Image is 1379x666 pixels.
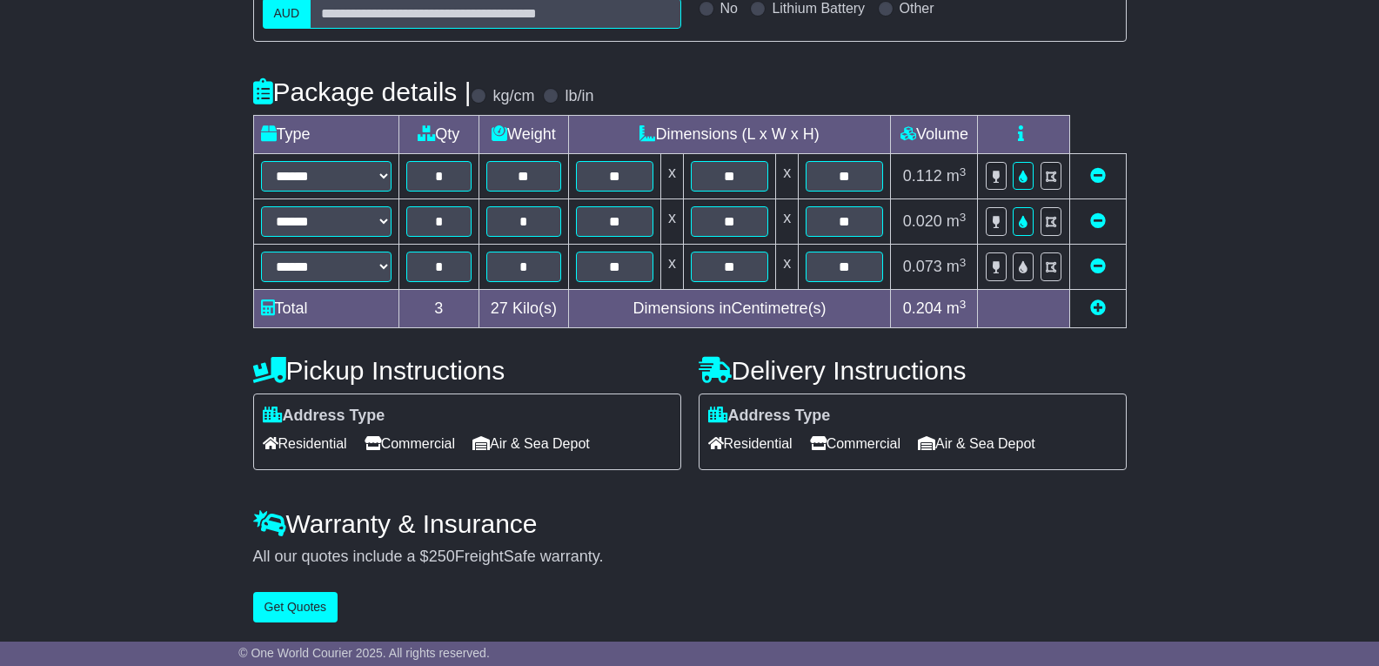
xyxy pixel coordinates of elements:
[253,548,1127,567] div: All our quotes include a $ FreightSafe warranty.
[568,116,891,154] td: Dimensions (L x W x H)
[891,116,978,154] td: Volume
[708,407,831,426] label: Address Type
[903,258,942,275] span: 0.073
[479,116,569,154] td: Weight
[1090,212,1106,230] a: Remove this item
[479,290,569,328] td: Kilo(s)
[365,430,455,457] span: Commercial
[903,299,942,317] span: 0.204
[253,77,472,106] h4: Package details |
[960,165,967,178] sup: 3
[903,167,942,185] span: 0.112
[1090,258,1106,275] a: Remove this item
[699,356,1127,385] h4: Delivery Instructions
[253,509,1127,538] h4: Warranty & Insurance
[253,356,681,385] h4: Pickup Instructions
[776,245,799,290] td: x
[472,430,590,457] span: Air & Sea Depot
[960,298,967,311] sup: 3
[947,299,967,317] span: m
[253,592,338,622] button: Get Quotes
[810,430,900,457] span: Commercial
[565,87,593,106] label: lb/in
[660,199,683,245] td: x
[492,87,534,106] label: kg/cm
[660,154,683,199] td: x
[918,430,1035,457] span: Air & Sea Depot
[1090,167,1106,185] a: Remove this item
[253,116,398,154] td: Type
[708,430,793,457] span: Residential
[947,212,967,230] span: m
[776,199,799,245] td: x
[398,116,479,154] td: Qty
[429,548,455,565] span: 250
[263,430,347,457] span: Residential
[776,154,799,199] td: x
[1090,299,1106,317] a: Add new item
[960,211,967,224] sup: 3
[263,407,385,426] label: Address Type
[947,167,967,185] span: m
[903,212,942,230] span: 0.020
[568,290,891,328] td: Dimensions in Centimetre(s)
[660,245,683,290] td: x
[491,299,508,317] span: 27
[947,258,967,275] span: m
[253,290,398,328] td: Total
[398,290,479,328] td: 3
[960,256,967,269] sup: 3
[238,646,490,660] span: © One World Courier 2025. All rights reserved.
